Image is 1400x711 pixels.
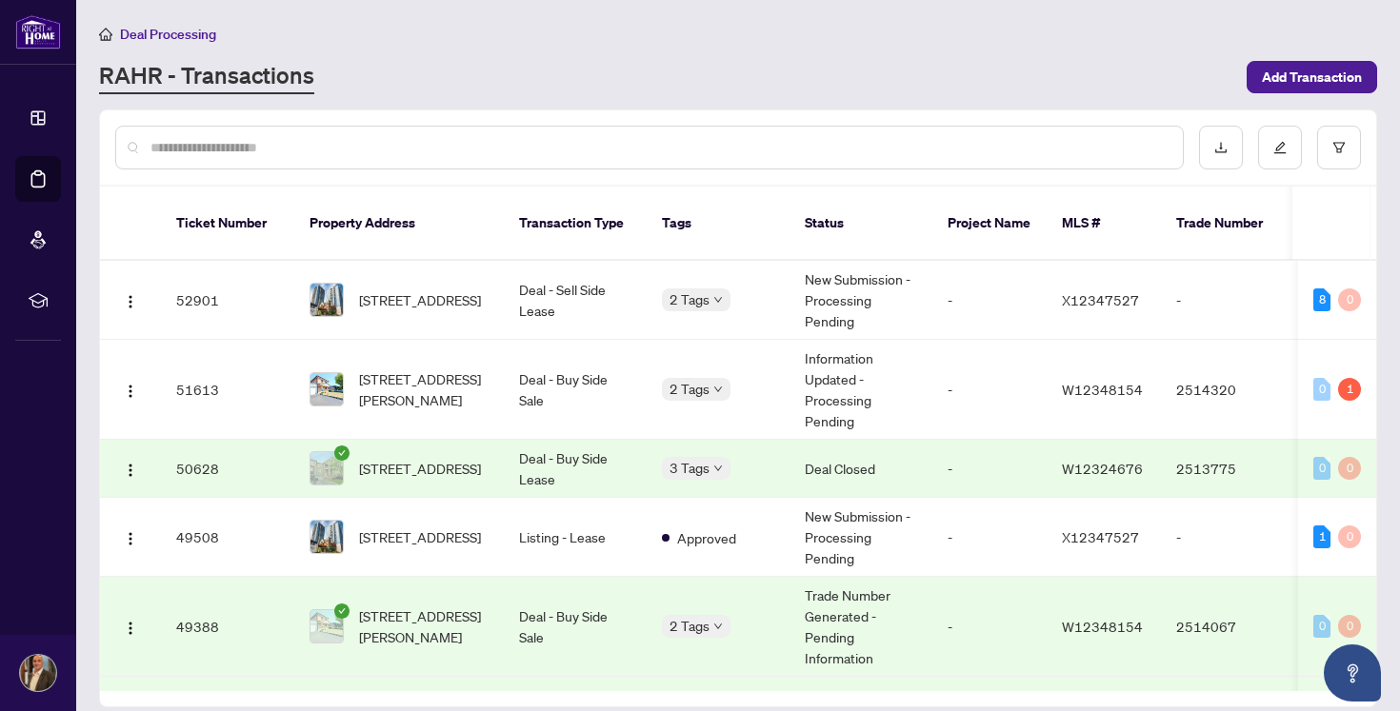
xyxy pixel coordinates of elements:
[790,261,932,340] td: New Submission - Processing Pending
[713,295,723,305] span: down
[310,284,343,316] img: thumbnail-img
[1161,498,1294,577] td: -
[504,577,647,677] td: Deal - Buy Side Sale
[790,440,932,498] td: Deal Closed
[1332,141,1346,154] span: filter
[115,285,146,315] button: Logo
[1338,615,1361,638] div: 0
[20,655,56,691] img: Profile Icon
[504,261,647,340] td: Deal - Sell Side Lease
[670,615,710,637] span: 2 Tags
[310,521,343,553] img: thumbnail-img
[1062,618,1143,635] span: W12348154
[1161,340,1294,440] td: 2514320
[1338,378,1361,401] div: 1
[670,288,710,310] span: 2 Tags
[504,440,647,498] td: Deal - Buy Side Lease
[932,340,1047,440] td: -
[1214,141,1228,154] span: download
[359,605,489,647] span: [STREET_ADDRESS][PERSON_NAME]
[161,187,294,261] th: Ticket Number
[1199,126,1243,169] button: download
[1161,440,1294,498] td: 2513775
[99,28,112,41] span: home
[359,458,481,479] span: [STREET_ADDRESS]
[15,14,61,49] img: logo
[123,531,138,546] img: Logo
[1062,460,1143,477] span: W12324676
[310,452,343,484] img: thumbnail-img
[932,498,1047,577] td: -
[1313,378,1330,401] div: 0
[1161,577,1294,677] td: 2514067
[713,622,723,631] span: down
[161,340,294,440] td: 51613
[713,385,723,394] span: down
[670,457,710,479] span: 3 Tags
[790,187,932,261] th: Status
[670,378,710,400] span: 2 Tags
[504,498,647,577] td: Listing - Lease
[677,527,736,548] span: Approved
[161,498,294,577] td: 49508
[161,577,294,677] td: 49388
[123,384,138,399] img: Logo
[123,294,138,309] img: Logo
[120,26,216,43] span: Deal Processing
[1338,525,1361,548] div: 0
[161,261,294,340] td: 52901
[1161,261,1294,340] td: -
[1062,291,1139,308] span: X12347527
[359,368,489,410] span: [STREET_ADDRESS][PERSON_NAME]
[115,522,146,552] button: Logo
[1062,528,1139,545] span: X12347527
[647,187,790,261] th: Tags
[932,261,1047,340] td: -
[932,187,1047,261] th: Project Name
[1338,288,1361,311] div: 0
[790,498,932,577] td: New Submission - Processing Pending
[310,610,343,642] img: thumbnail-img
[115,374,146,405] button: Logo
[1338,457,1361,480] div: 0
[123,463,138,478] img: Logo
[1258,126,1302,169] button: edit
[310,373,343,405] img: thumbnail-img
[504,187,647,261] th: Transaction Type
[99,60,314,94] a: RAHR - Transactions
[1313,288,1330,311] div: 8
[1062,381,1143,398] span: W12348154
[359,526,481,547] span: [STREET_ADDRESS]
[1161,187,1294,261] th: Trade Number
[115,611,146,642] button: Logo
[790,340,932,440] td: Information Updated - Processing Pending
[1313,525,1330,548] div: 1
[1313,615,1330,638] div: 0
[1324,644,1381,701] button: Open asap
[1262,62,1362,92] span: Add Transaction
[1247,61,1377,93] button: Add Transaction
[123,621,138,636] img: Logo
[294,187,504,261] th: Property Address
[932,577,1047,677] td: -
[161,440,294,498] td: 50628
[932,440,1047,498] td: -
[504,340,647,440] td: Deal - Buy Side Sale
[115,453,146,484] button: Logo
[334,445,350,461] span: check-circle
[1047,187,1161,261] th: MLS #
[713,464,723,473] span: down
[1273,141,1287,154] span: edit
[359,289,481,310] span: [STREET_ADDRESS]
[334,603,350,619] span: check-circle
[790,577,932,677] td: Trade Number Generated - Pending Information
[1317,126,1361,169] button: filter
[1313,457,1330,480] div: 0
